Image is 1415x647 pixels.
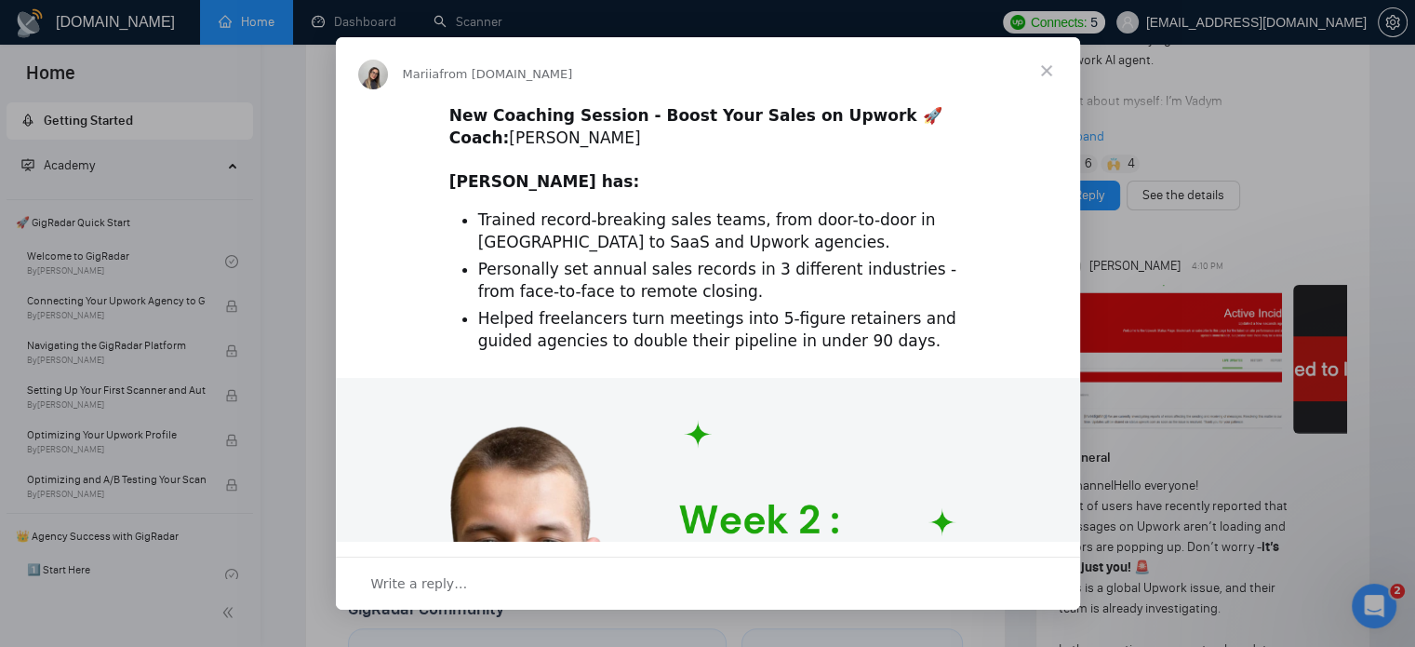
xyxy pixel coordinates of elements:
[358,60,388,89] img: Profile image for Mariia
[403,67,440,81] span: Mariia
[478,209,967,254] li: Trained record-breaking sales teams, from door-to-door in [GEOGRAPHIC_DATA] to SaaS and Upwork ag...
[1013,37,1080,104] span: Close
[449,172,639,191] b: [PERSON_NAME] has:
[478,259,967,303] li: Personally set annual sales records in 3 different industries - from face-to-face to remote closing.
[439,67,572,81] span: from [DOMAIN_NAME]
[336,557,1080,610] div: Open conversation and reply
[449,105,967,194] div: ​ [PERSON_NAME] ​ ​
[478,308,967,353] li: Helped freelancers turn meetings into 5-figure retainers and guided agencies to double their pipe...
[449,106,942,125] b: New Coaching Session - Boost Your Sales on Upwork 🚀
[449,128,510,147] b: Coach:
[371,572,468,596] span: Write a reply…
